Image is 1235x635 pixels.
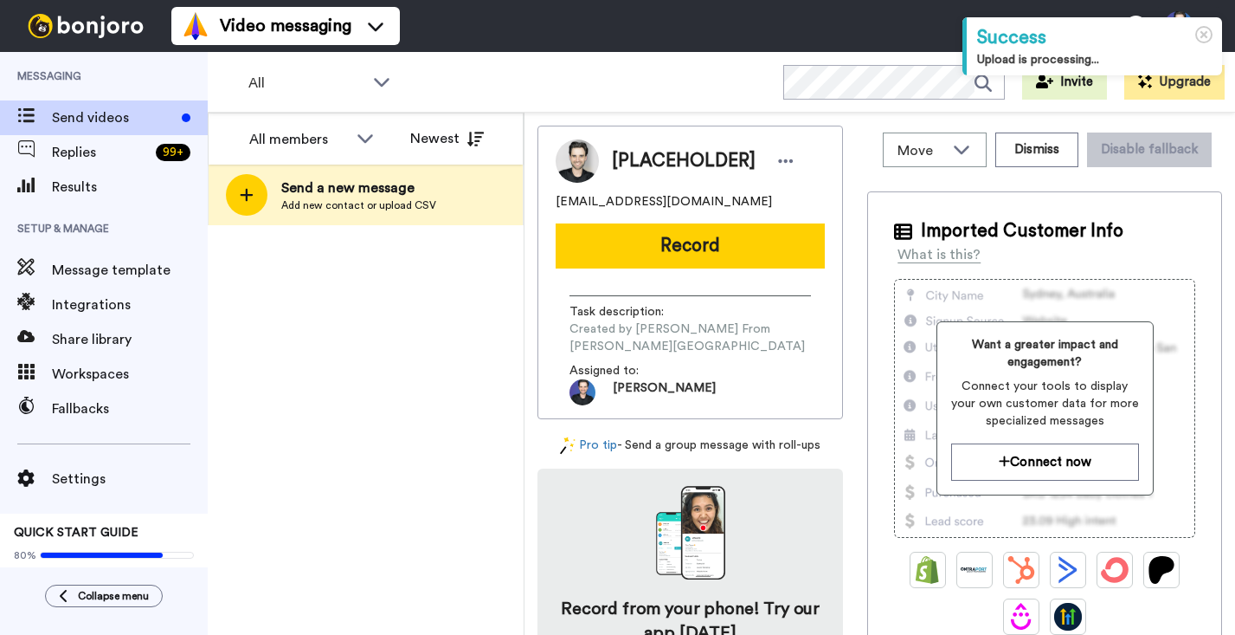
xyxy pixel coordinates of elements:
[52,398,208,419] span: Fallbacks
[569,303,691,321] span: Task description :
[897,140,944,161] span: Move
[556,224,825,269] button: Record
[281,198,436,212] span: Add new contact or upload CSV
[52,364,208,385] span: Workspaces
[921,218,1123,244] span: Imported Customer Info
[1007,603,1035,631] img: Drip
[14,566,194,580] span: Send yourself a test
[1054,603,1082,631] img: GoHighLevel
[52,329,208,350] span: Share library
[1022,65,1107,100] button: Invite
[156,144,190,161] div: 99 +
[52,107,175,128] span: Send videos
[569,379,595,405] img: 6be86ef7-c569-4fce-93cb-afb5ceb4fafb-1583875477.jpg
[52,177,208,198] span: Results
[951,336,1139,371] span: Want a greater impact and engagement?
[977,51,1212,68] div: Upload is processing...
[961,556,988,584] img: Ontraport
[14,548,36,562] span: 80%
[52,469,208,489] span: Settings
[1054,556,1082,584] img: ActiveCampaign
[397,121,497,156] button: Newest
[1007,556,1035,584] img: Hubspot
[569,362,691,379] span: Assigned to:
[556,139,599,183] img: Image of [PLACEHOLDER]
[21,14,151,38] img: bj-logo-header-white.svg
[182,12,209,40] img: vm-color.svg
[45,585,163,607] button: Collapse menu
[220,14,351,38] span: Video messaging
[248,73,364,94] span: All
[977,24,1212,51] div: Success
[1148,556,1175,584] img: Patreon
[249,129,348,150] div: All members
[14,527,138,539] span: QUICK START GUIDE
[52,295,208,315] span: Integrations
[951,378,1139,430] span: Connect your tools to display your own customer data for more specialized messages
[613,379,716,405] span: [PERSON_NAME]
[914,556,942,584] img: Shopify
[1124,65,1225,100] button: Upgrade
[1101,556,1129,584] img: ConvertKit
[897,244,981,265] div: What is this?
[78,589,149,603] span: Collapse menu
[537,437,843,455] div: - Send a group message with roll-ups
[569,321,811,355] span: Created by [PERSON_NAME] From [PERSON_NAME][GEOGRAPHIC_DATA]
[560,437,576,455] img: magic-wand.svg
[995,133,1078,167] button: Dismiss
[556,193,772,211] span: [EMAIL_ADDRESS][DOMAIN_NAME]
[951,444,1139,481] button: Connect now
[612,148,756,174] span: [PLACEHOLDER]
[281,178,436,198] span: Send a new message
[560,437,617,455] a: Pro tip
[1087,133,1212,167] button: Disable fallback
[52,260,208,281] span: Message template
[656,486,725,580] img: download
[52,142,149,163] span: Replies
